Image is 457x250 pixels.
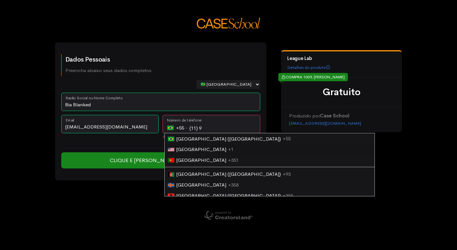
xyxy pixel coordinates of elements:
span: [GEOGRAPHIC_DATA] [176,146,226,152]
span: +93 [283,171,291,177]
em: Número de telefone inválido [162,134,213,140]
input: Email [61,115,159,133]
h2: Dados Pessoais [65,56,151,63]
span: [GEOGRAPHIC_DATA] [176,157,226,163]
div: +55 [167,123,189,133]
span: [GEOGRAPHIC_DATA] ([GEOGRAPHIC_DATA]) [176,136,281,142]
a: Detalhes do produto [287,65,330,70]
img: powered-by-creatorsland-e1a4e4bebae488dff9c9a81466bc3db6f0b7cf8c8deafde3238028c30cb33651.png [204,211,252,220]
a: [EMAIL_ADDRESS][DOMAIN_NAME] [289,121,361,126]
span: +55 [283,136,291,142]
div: Gratuito [289,85,394,99]
img: Case School [197,15,260,31]
h4: League Lab [287,56,396,61]
span: +351 [228,157,239,163]
span: [GEOGRAPHIC_DATA] [176,182,226,188]
p: Produzido por [289,112,394,120]
input: Clique e [PERSON_NAME] seu Acesso [61,152,260,169]
span: +358 [228,182,239,188]
span: +1 [228,146,234,152]
strong: Case School [320,113,349,119]
span: [GEOGRAPHIC_DATA] (‫[GEOGRAPHIC_DATA]‬‎) [176,171,281,177]
div: COMPRA 100% [PERSON_NAME] [278,73,348,81]
p: Preencha abaixo seus dados completos [65,67,151,74]
span: [GEOGRAPHIC_DATA] ([GEOGRAPHIC_DATA]) [176,193,281,199]
span: +355 [283,193,293,199]
div: Brazil (Brasil): +55 [165,123,189,133]
input: Nome Completo [61,93,260,111]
